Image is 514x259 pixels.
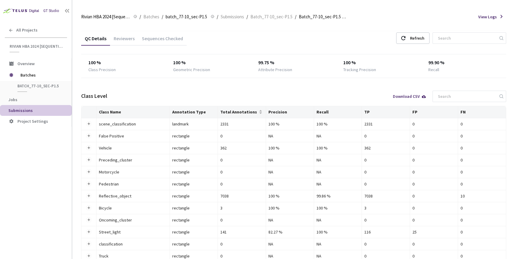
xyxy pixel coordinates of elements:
[172,169,215,175] div: rectangle
[364,133,407,139] div: 0
[172,205,215,211] div: rectangle
[317,229,359,235] div: 100 %
[173,66,210,73] div: Geometric Precision
[86,182,91,186] button: Expand row
[268,121,311,127] div: 100 %
[460,157,503,163] div: 0
[86,254,91,258] button: Expand row
[268,241,311,247] div: NA
[364,241,407,247] div: 0
[162,13,163,20] li: /
[364,145,407,151] div: 362
[86,146,91,150] button: Expand row
[220,205,263,211] div: 3
[88,66,116,73] div: Class Precision
[99,169,165,175] div: Motorcycle
[317,145,359,151] div: 100 %
[364,193,407,199] div: 7038
[434,33,498,44] input: Search
[343,59,414,66] div: 100 %
[99,229,165,235] div: Street_light
[81,13,130,20] span: Rivian HBA 2024 [Sequential]
[317,133,359,139] div: NA
[317,121,359,127] div: 100 %
[317,241,359,247] div: NA
[317,181,359,187] div: NA
[99,157,165,163] div: Preceding_cluster
[412,181,455,187] div: 0
[219,13,245,20] a: Submissions
[412,133,455,139] div: 0
[412,217,455,223] div: 0
[314,106,362,118] th: Recall
[412,205,455,211] div: 0
[86,206,91,210] button: Expand row
[364,229,407,235] div: 116
[412,193,455,199] div: 0
[410,106,458,118] th: FP
[172,241,215,247] div: rectangle
[268,217,311,223] div: NA
[99,193,165,199] div: Reflective_object
[86,230,91,234] button: Expand row
[317,193,359,199] div: 99.86 %
[250,13,292,20] span: Batch_77-10_sec-P1.5
[81,35,110,46] div: QC Details
[173,59,244,66] div: 100 %
[428,59,499,66] div: 99.90 %
[139,13,141,20] li: /
[99,121,165,127] div: scene_classification
[218,106,266,118] th: Total Annotations
[434,91,498,102] input: Search
[172,229,215,235] div: rectangle
[343,66,376,73] div: Tracking Precision
[96,106,170,118] th: Class Name
[172,145,215,151] div: rectangle
[268,133,311,139] div: NA
[268,205,311,211] div: 100 %
[268,145,311,151] div: 100 %
[8,108,33,113] span: Submissions
[86,194,91,198] button: Expand row
[460,193,503,199] div: 10
[221,13,244,20] span: Submissions
[364,121,407,127] div: 2331
[412,241,455,247] div: 0
[364,217,407,223] div: 0
[266,106,314,118] th: Precision
[220,145,263,151] div: 362
[86,242,91,246] button: Expand row
[86,122,91,126] button: Expand row
[268,157,311,163] div: NA
[460,145,503,151] div: 0
[460,181,503,187] div: 0
[220,110,258,114] span: Total Annotations
[460,169,503,175] div: 0
[317,169,359,175] div: NA
[220,217,263,223] div: 0
[99,133,165,139] div: False Positive
[17,61,35,66] span: Overview
[317,217,359,223] div: NA
[86,218,91,222] button: Expand row
[172,181,215,187] div: rectangle
[460,229,503,235] div: 0
[88,59,159,66] div: 100 %
[86,170,91,174] button: Expand row
[99,205,165,211] div: Bicycle
[364,205,407,211] div: 3
[460,205,503,211] div: 0
[268,229,311,235] div: 82.27 %
[299,13,347,20] span: Batch_77-10_sec-P1.5 QC - [DATE]
[10,44,63,49] span: Rivian HBA 2024 [Sequential]
[458,106,506,118] th: FN
[142,13,161,20] a: Batches
[138,35,187,46] div: Sequences Checked
[412,121,455,127] div: 0
[43,8,59,14] div: GT Studio
[16,28,38,33] span: All Projects
[412,157,455,163] div: 0
[172,193,215,199] div: rectangle
[99,145,165,151] div: Vehicle
[17,119,48,124] span: Project Settings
